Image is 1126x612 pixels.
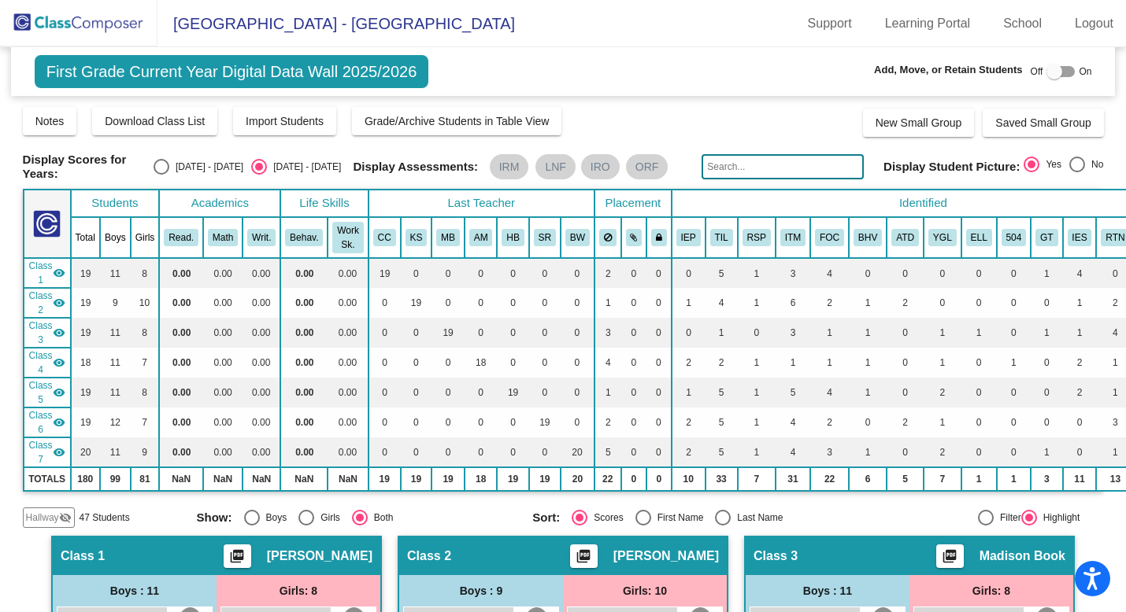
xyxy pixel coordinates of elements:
td: 0 [997,258,1032,288]
th: Individualized Education Plan [672,217,706,258]
td: 3 [776,318,810,348]
button: Read. [164,229,198,246]
td: 1 [924,348,961,378]
td: 0 [369,407,401,437]
td: 2 [1063,348,1097,378]
mat-chip: LNF [535,154,575,179]
th: Placement [594,190,672,217]
th: Keep away students [594,217,621,258]
td: 0.00 [243,288,280,318]
span: New Small Group [876,116,962,129]
th: Academics [159,190,280,217]
td: 0 [369,318,401,348]
th: Andrea Marriott [465,217,498,258]
td: 0 [369,378,401,407]
td: 0.00 [280,318,328,348]
td: 0.00 [280,288,328,318]
td: 0 [621,407,647,437]
td: 0 [646,407,672,437]
th: English Language Learner [961,217,997,258]
td: 0 [672,258,706,288]
td: 0 [1031,288,1062,318]
td: 0.00 [159,318,203,348]
button: Download Class List [92,107,217,135]
td: 11 [100,348,131,378]
td: 0 [961,258,997,288]
button: Writ. [247,229,276,246]
button: Print Students Details [936,544,964,568]
td: 0.00 [328,407,368,437]
mat-chip: ORF [626,154,669,179]
span: Class 3 [29,319,53,347]
td: 0 [621,378,647,407]
th: Kari Snyder [401,217,432,258]
td: 0 [887,348,924,378]
button: Work Sk. [332,222,363,253]
mat-radio-group: Select an option [154,159,341,175]
td: 2 [1063,378,1097,407]
button: IEP [676,229,701,246]
td: 0 [497,348,528,378]
th: Reading Success Plan [738,217,776,258]
span: Download Class List [105,115,205,127]
td: 0 [432,348,465,378]
td: 0 [1063,407,1097,437]
td: 0.00 [280,378,328,407]
td: 11 [100,318,131,348]
mat-icon: visibility [53,297,65,309]
td: 19 [71,288,100,318]
td: 0 [432,288,465,318]
th: Gifted and Talented [1031,217,1062,258]
td: 0.00 [203,318,243,348]
button: HB [502,229,524,246]
td: 0.00 [159,378,203,407]
td: 0 [497,407,528,437]
td: 1 [810,348,849,378]
div: Yes [1039,157,1061,171]
mat-icon: visibility [53,386,65,399]
div: No [1085,157,1103,171]
td: 0 [997,407,1032,437]
td: 2 [810,407,849,437]
td: 1 [672,288,706,318]
td: 0.00 [203,258,243,288]
span: First Grade Current Year Digital Data Wall 2025/2026 [35,55,429,88]
td: 1 [849,288,887,318]
span: Display Student Picture: [883,160,1020,174]
td: 1 [738,378,776,407]
td: 0 [646,288,672,318]
td: 0 [561,378,594,407]
mat-icon: visibility [53,326,65,339]
td: 19 [71,318,100,348]
td: Caitlyn Cothern - No Class Name [24,258,71,288]
td: 0 [887,378,924,407]
a: Support [795,11,865,36]
td: 1 [849,378,887,407]
button: YGL [928,229,957,246]
td: 19 [71,258,100,288]
td: 0 [961,348,997,378]
td: 1 [810,318,849,348]
td: 0.00 [280,348,328,378]
th: Last Teacher [369,190,594,217]
td: 0 [401,378,432,407]
td: 19 [529,407,561,437]
td: 0.00 [243,258,280,288]
td: 2 [672,348,706,378]
th: Title 1 [706,217,738,258]
td: 0 [621,348,647,378]
td: 0.00 [328,318,368,348]
td: 5 [706,258,738,288]
button: IES [1068,229,1092,246]
td: 0 [465,378,498,407]
td: 1 [776,348,810,378]
td: 3 [594,318,621,348]
button: GT [1035,229,1057,246]
th: Behavior Plan/Issue [849,217,887,258]
td: 1 [1063,288,1097,318]
span: Saved Small Group [995,116,1091,129]
td: 0.00 [328,258,368,288]
td: 4 [706,288,738,318]
span: Add, Move, or Retain Students [874,62,1023,78]
td: 3 [776,258,810,288]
